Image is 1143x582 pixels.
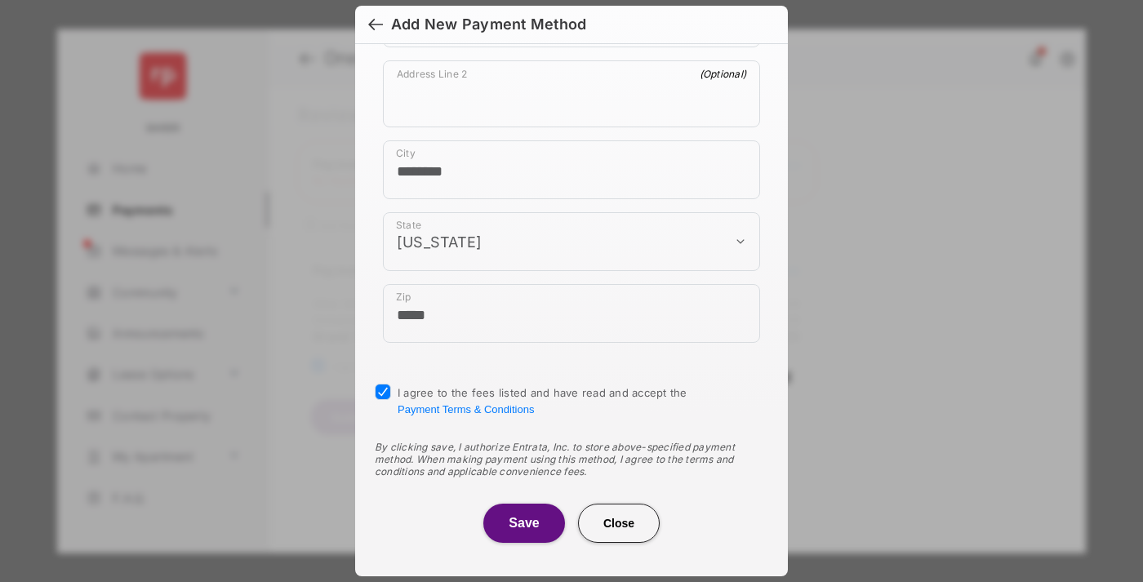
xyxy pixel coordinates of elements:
span: I agree to the fees listed and have read and accept the [398,386,687,415]
div: payment_method_screening[postal_addresses][locality] [383,140,760,199]
button: Close [578,504,660,543]
div: payment_method_screening[postal_addresses][administrativeArea] [383,212,760,271]
button: I agree to the fees listed and have read and accept the [398,403,534,415]
div: Add New Payment Method [391,16,586,33]
button: Save [483,504,565,543]
div: payment_method_screening[postal_addresses][addressLine2] [383,60,760,127]
div: By clicking save, I authorize Entrata, Inc. to store above-specified payment method. When making ... [375,441,768,478]
div: payment_method_screening[postal_addresses][postalCode] [383,284,760,343]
